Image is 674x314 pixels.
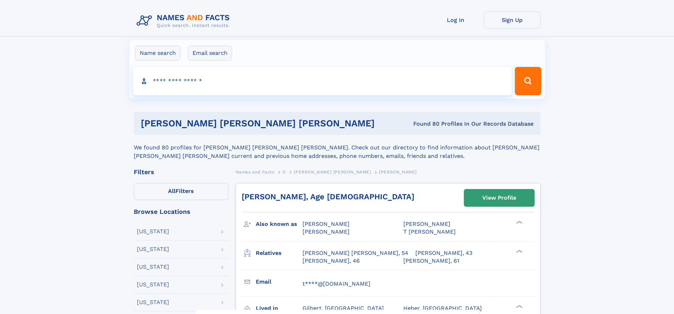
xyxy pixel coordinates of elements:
[188,46,232,61] label: Email search
[403,228,456,235] span: T [PERSON_NAME]
[256,276,303,288] h3: Email
[303,221,350,227] span: [PERSON_NAME]
[415,249,472,257] a: [PERSON_NAME], 43
[482,190,516,206] div: View Profile
[484,11,541,29] a: Sign Up
[256,218,303,230] h3: Also known as
[303,305,384,312] span: Gilbert, [GEOGRAPHIC_DATA]
[236,167,275,176] a: Names and Facts
[303,257,360,265] a: [PERSON_NAME], 46
[137,229,169,234] div: [US_STATE]
[282,170,286,175] span: O
[403,305,482,312] span: Heber, [GEOGRAPHIC_DATA]
[303,249,408,257] a: [PERSON_NAME] [PERSON_NAME], 54
[141,119,394,128] h1: [PERSON_NAME] [PERSON_NAME] [PERSON_NAME]
[514,220,523,225] div: ❯
[168,188,175,194] span: All
[133,67,512,95] input: search input
[242,192,414,201] a: [PERSON_NAME], Age [DEMOGRAPHIC_DATA]
[135,46,180,61] label: Name search
[137,246,169,252] div: [US_STATE]
[134,135,541,160] div: We found 80 profiles for [PERSON_NAME] [PERSON_NAME] [PERSON_NAME]. Check out our directory to fi...
[137,282,169,287] div: [US_STATE]
[427,11,484,29] a: Log In
[294,167,371,176] a: [PERSON_NAME] [PERSON_NAME]
[294,170,371,175] span: [PERSON_NAME] [PERSON_NAME]
[403,257,459,265] a: [PERSON_NAME], 61
[134,169,229,175] div: Filters
[303,228,350,235] span: [PERSON_NAME]
[134,11,236,30] img: Logo Names and Facts
[514,249,523,253] div: ❯
[137,264,169,270] div: [US_STATE]
[394,120,534,128] div: Found 80 Profiles In Our Records Database
[256,247,303,259] h3: Relatives
[137,299,169,305] div: [US_STATE]
[134,209,229,215] div: Browse Locations
[282,167,286,176] a: O
[515,67,541,95] button: Search Button
[403,221,450,227] span: [PERSON_NAME]
[379,170,417,175] span: [PERSON_NAME]
[134,183,229,200] label: Filters
[514,304,523,309] div: ❯
[464,189,534,206] a: View Profile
